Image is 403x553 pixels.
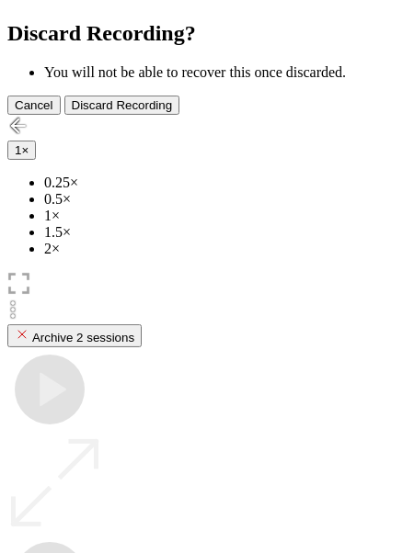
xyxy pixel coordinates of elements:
span: 1 [15,143,21,157]
div: Archive 2 sessions [15,327,134,344]
button: Archive 2 sessions [7,324,142,347]
li: You will not be able to recover this once discarded. [44,64,396,81]
button: 1× [7,141,36,160]
button: Discard Recording [64,96,180,115]
button: Cancel [7,96,61,115]
li: 0.25× [44,175,396,191]
li: 1.5× [44,224,396,241]
h2: Discard Recording? [7,21,396,46]
li: 0.5× [44,191,396,208]
li: 2× [44,241,396,257]
li: 1× [44,208,396,224]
